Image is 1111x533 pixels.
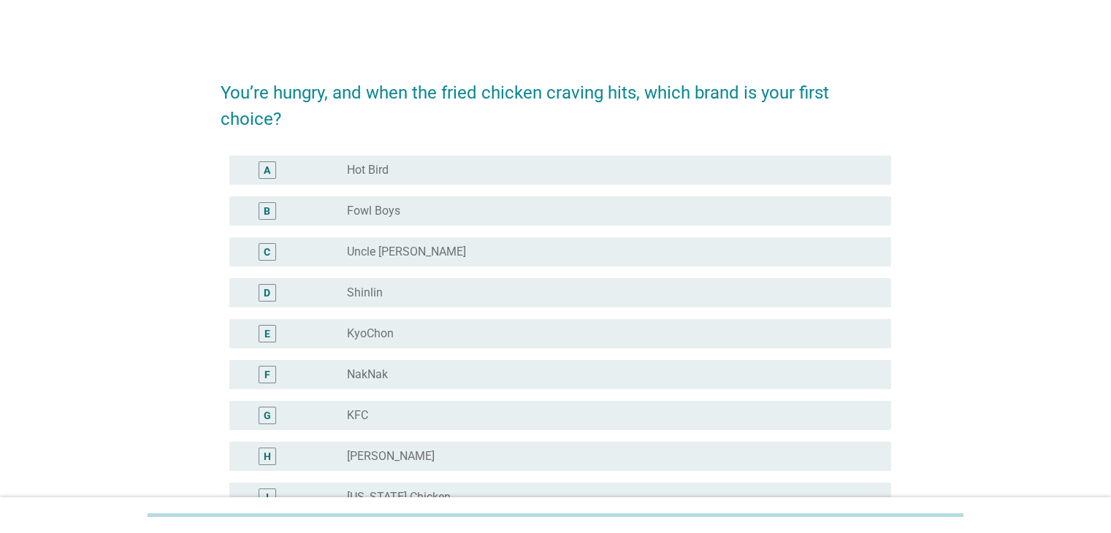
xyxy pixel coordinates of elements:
[264,448,271,464] div: H
[347,408,368,423] label: KFC
[347,204,400,218] label: Fowl Boys
[264,244,270,259] div: C
[264,326,270,341] div: E
[347,367,388,382] label: NakNak
[266,489,269,505] div: I
[264,162,270,177] div: A
[347,449,435,464] label: [PERSON_NAME]
[264,285,270,300] div: D
[347,245,466,259] label: Uncle [PERSON_NAME]
[347,326,394,341] label: KyoChon
[264,203,270,218] div: B
[221,65,891,132] h2: You’re hungry, and when the fried chicken craving hits, which brand is your first choice?
[347,285,383,300] label: Shinlin
[264,367,270,382] div: F
[347,163,389,177] label: Hot Bird
[264,407,271,423] div: G
[347,490,451,505] label: [US_STATE] Chicken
